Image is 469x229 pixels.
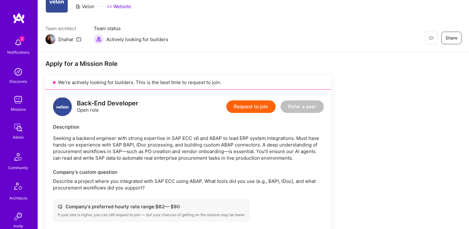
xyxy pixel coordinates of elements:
[76,37,81,42] i: icon Mail
[58,204,62,209] i: icon Cash
[12,66,24,78] img: discovery
[106,36,168,43] span: Actively looking for builders
[53,178,324,191] p: Describe a project where you integrated with SAP ECC using ABAP. What tools did you use (e.g., BA...
[53,169,324,175] div: Company’s custom question
[12,210,24,223] img: Invite
[77,100,138,113] div: Open role
[9,78,27,85] div: Discovery
[76,3,94,10] div: Velon
[77,100,138,107] div: Back-End Developer
[76,4,81,9] i: icon CompanyGray
[7,49,29,56] div: Notifications
[226,100,276,113] button: Request to join
[445,35,457,41] span: Share
[9,195,27,201] div: Architects
[11,180,26,195] img: Architects
[94,34,104,44] img: Actively looking for builders
[12,93,24,106] img: teamwork
[58,36,74,43] div: Shahar
[11,149,26,164] img: Community
[281,100,324,113] button: Refer a peer
[53,135,324,161] p: Seeking a backend engineer with strong expertise in SAP ECC v6 and ABAP to lead ERP system integr...
[94,25,168,32] span: Team status
[19,36,24,41] span: 2
[11,106,26,113] div: Missions
[45,60,331,68] div: Apply for a Mission Role
[53,97,72,116] img: logo
[107,3,131,10] a: Website
[58,203,245,210] div: Company's preferred hourly rate range: $ 62 — $ 90
[429,35,434,40] i: icon EyeClosed
[13,13,25,24] img: logo
[12,121,24,134] img: admin teamwork
[58,212,245,217] div: If your rate is higher, you can still request to join — but your chances of getting on the missio...
[12,36,24,49] img: bell
[8,164,28,171] div: Community
[45,34,55,44] img: Team Architect
[45,75,331,90] div: We’re actively looking for builders. This is the best time to request to join.
[53,124,324,130] div: Description
[45,25,81,32] span: Team architect
[441,32,461,44] button: Share
[13,134,24,141] div: Admin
